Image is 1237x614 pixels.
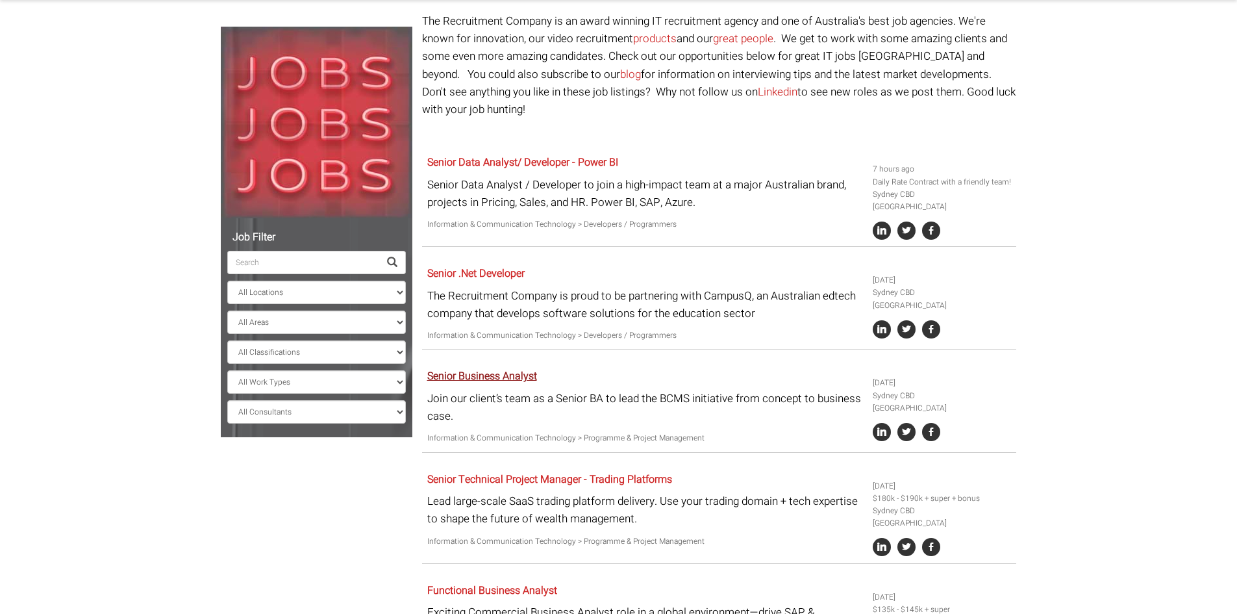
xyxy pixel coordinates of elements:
[873,176,1012,188] li: Daily Rate Contract with a friendly team!
[633,31,677,47] a: products
[427,218,863,231] p: Information & Communication Technology > Developers / Programmers
[427,472,672,487] a: Senior Technical Project Manager - Trading Platforms
[713,31,773,47] a: great people
[427,390,863,425] p: Join our client’s team as a Senior BA to lead the BCMS initiative from concept to business case.
[758,84,797,100] a: Linkedin
[873,377,1012,389] li: [DATE]
[227,251,379,274] input: Search
[873,188,1012,213] li: Sydney CBD [GEOGRAPHIC_DATA]
[427,368,537,384] a: Senior Business Analyst
[873,591,1012,604] li: [DATE]
[427,432,863,444] p: Information & Communication Technology > Programme & Project Management
[620,66,641,83] a: blog
[873,390,1012,415] li: Sydney CBD [GEOGRAPHIC_DATA]
[873,480,1012,492] li: [DATE]
[873,505,1012,530] li: Sydney CBD [GEOGRAPHIC_DATA]
[427,535,863,548] p: Information & Communication Technology > Programme & Project Management
[422,12,1016,118] p: The Recruitment Company is an award winning IT recruitment agency and one of Australia's best job...
[227,232,406,244] h5: Job Filter
[873,492,1012,505] li: $180k - $190k + super + bonus
[427,583,557,598] a: Functional Business Analyst
[427,287,863,322] p: The Recruitment Company is proud to be partnering with CampusQ, an Australian edtech company that...
[221,27,412,218] img: Jobs, Jobs, Jobs
[427,155,618,170] a: Senior Data Analyst/ Developer - Power BI
[873,163,1012,175] li: 7 hours ago
[427,492,863,528] p: Lead large-scale SaaS trading platform delivery. Use your trading domain + tech expertise to shap...
[873,287,1012,311] li: Sydney CBD [GEOGRAPHIC_DATA]
[873,274,1012,287] li: [DATE]
[427,329,863,342] p: Information & Communication Technology > Developers / Programmers
[427,266,525,281] a: Senior .Net Developer
[427,176,863,211] p: Senior Data Analyst / Developer to join a high-impact team at a major Australian brand, projects ...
